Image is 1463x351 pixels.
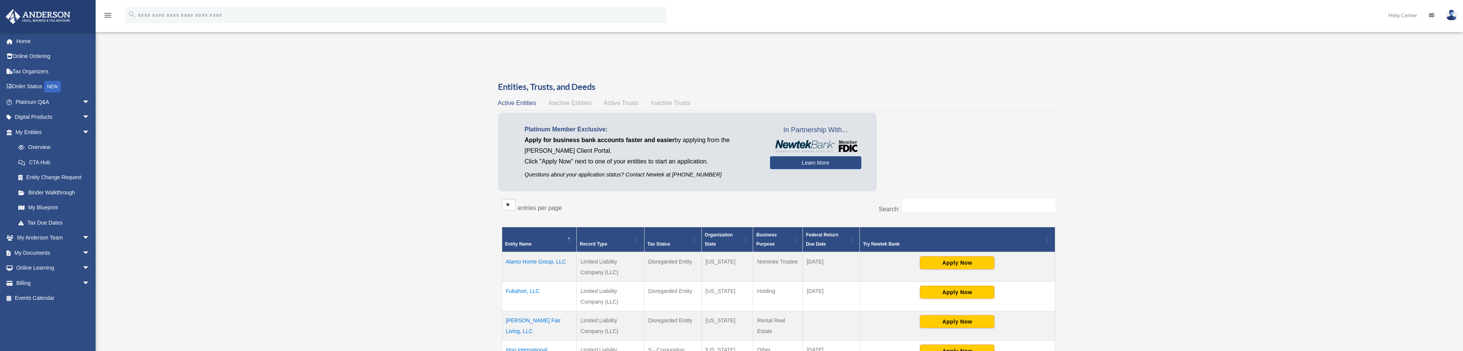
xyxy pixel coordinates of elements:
[82,260,98,276] span: arrow_drop_down
[863,239,1043,249] div: Try Newtek Bank
[103,11,112,20] i: menu
[5,94,101,110] a: Platinum Q&Aarrow_drop_down
[576,311,644,341] td: Limited Liability Company (LLC)
[82,125,98,140] span: arrow_drop_down
[525,135,758,156] p: by applying from the [PERSON_NAME] Client Portal.
[11,215,98,230] a: Tax Due Dates
[756,232,776,247] span: Business Purpose
[5,49,101,64] a: Online Ordering
[502,282,576,311] td: Fukahori, LLC
[644,311,701,341] td: Disregarded Entity
[82,110,98,125] span: arrow_drop_down
[651,100,690,106] span: Inactive Trusts
[525,170,758,180] p: Questions about your application status? Contact Newtek at [PHONE_NUMBER]
[701,311,753,341] td: [US_STATE]
[753,282,803,311] td: Holding
[576,227,644,252] th: Record Type: Activate to sort
[5,260,101,276] a: Online Learningarrow_drop_down
[502,252,576,282] td: Alamo Home Group, LLC
[548,100,591,106] span: Inactive Entities
[82,245,98,261] span: arrow_drop_down
[648,241,670,247] span: Tax Status
[701,252,753,282] td: [US_STATE]
[701,282,753,311] td: [US_STATE]
[5,230,101,246] a: My Anderson Teamarrow_drop_down
[103,13,112,20] a: menu
[5,64,101,79] a: Tax Organizers
[82,230,98,246] span: arrow_drop_down
[920,315,994,328] button: Apply Now
[5,245,101,260] a: My Documentsarrow_drop_down
[644,282,701,311] td: Disregarded Entity
[505,241,532,247] span: Entity Name
[5,110,101,125] a: Digital Productsarrow_drop_down
[879,206,900,212] label: Search:
[803,282,860,311] td: [DATE]
[5,79,101,95] a: Order StatusNEW
[753,252,803,282] td: Nominee Trustee
[753,227,803,252] th: Business Purpose: Activate to sort
[498,81,1059,93] h3: Entities, Trusts, and Deeds
[44,81,61,92] div: NEW
[3,9,73,24] img: Anderson Advisors Platinum Portal
[502,227,576,252] th: Entity Name: Activate to invert sorting
[604,100,639,106] span: Active Trusts
[770,124,861,136] span: In Partnership With...
[701,227,753,252] th: Organization State: Activate to sort
[525,137,675,143] span: Apply for business bank accounts faster and easier
[803,227,860,252] th: Federal Return Due Date: Activate to sort
[5,275,101,291] a: Billingarrow_drop_down
[82,94,98,110] span: arrow_drop_down
[11,200,98,215] a: My Blueprint
[128,10,136,19] i: search
[5,125,98,140] a: My Entitiesarrow_drop_down
[803,252,860,282] td: [DATE]
[806,232,838,247] span: Federal Return Due Date
[860,227,1055,252] th: Try Newtek Bank : Activate to sort
[644,252,701,282] td: Disregarded Entity
[5,291,101,306] a: Events Calendar
[770,156,861,169] a: Learn More
[525,124,758,135] p: Platinum Member Exclusive:
[920,286,994,299] button: Apply Now
[644,227,701,252] th: Tax Status: Activate to sort
[518,205,562,211] label: entries per page
[753,311,803,341] td: Rental Real Estate
[11,155,98,170] a: CTA Hub
[1446,10,1457,21] img: User Pic
[525,156,758,167] p: Click "Apply Now" next to one of your entities to start an application.
[576,282,644,311] td: Limited Liability Company (LLC)
[11,170,98,185] a: Entity Change Request
[82,275,98,291] span: arrow_drop_down
[705,232,733,247] span: Organization State
[5,34,101,49] a: Home
[920,256,994,269] button: Apply Now
[498,100,536,106] span: Active Entities
[502,311,576,341] td: [PERSON_NAME] Fair Living, LLC
[576,252,644,282] td: Limited Liability Company (LLC)
[580,241,607,247] span: Record Type
[774,140,858,152] img: NewtekBankLogoSM.png
[11,140,94,155] a: Overview
[11,185,98,200] a: Binder Walkthrough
